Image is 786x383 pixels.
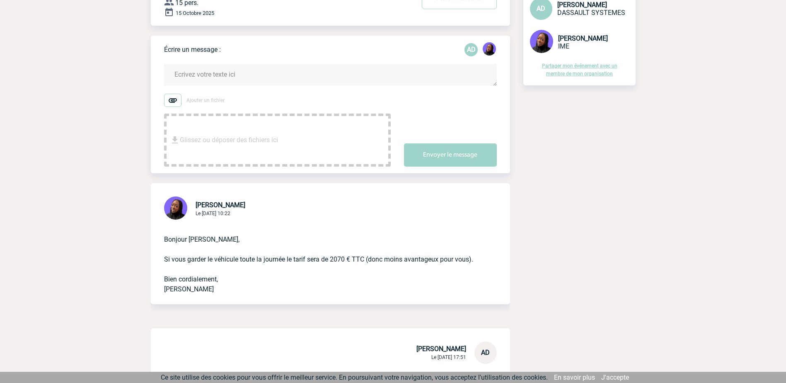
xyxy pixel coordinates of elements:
span: AD [481,349,490,356]
img: file_download.svg [170,135,180,145]
span: [PERSON_NAME] [416,345,466,353]
span: [PERSON_NAME] [558,34,608,42]
span: Glissez ou déposer des fichiers ici [180,119,278,161]
span: Ajouter un fichier [186,97,225,103]
a: En savoir plus [554,373,595,381]
span: Le [DATE] 17:51 [431,354,466,360]
span: [PERSON_NAME] [557,1,607,9]
span: Le [DATE] 10:22 [196,211,230,216]
img: 131349-0.png [164,196,187,220]
p: Bonjour [PERSON_NAME], Si vous garder le véhicule toute la journée le tarif sera de 2070 € TTC (d... [164,221,474,294]
img: 131349-0.png [530,30,553,53]
span: DASSAULT SYSTEMES [557,9,625,17]
span: 15 Octobre 2025 [176,10,214,16]
span: AD [537,5,545,12]
a: J'accepte [601,373,629,381]
span: Ce site utilise des cookies pour vous offrir le meilleur service. En poursuivant votre navigation... [161,373,548,381]
button: Envoyer le message [404,143,497,167]
p: Écrire un message : [164,46,221,53]
span: [PERSON_NAME] [196,201,245,209]
a: Partager mon événement avec un membre de mon organisation [542,63,617,77]
img: 131349-0.png [483,42,496,56]
p: AD [464,43,478,56]
div: Tabaski THIAM [483,42,496,57]
div: Anne-Catherine DELECROIX [464,43,478,56]
span: IME [558,42,569,50]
